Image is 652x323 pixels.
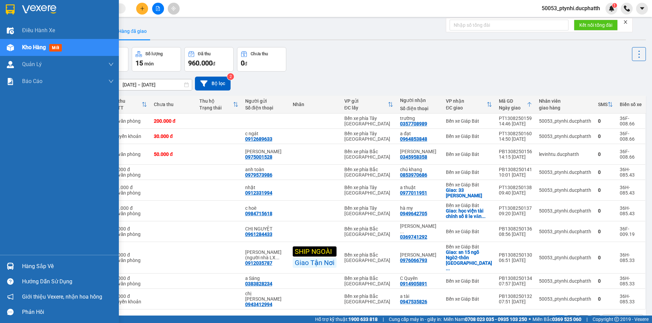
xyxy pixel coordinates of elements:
span: | [383,316,384,323]
span: copyright [614,317,619,322]
div: Tại văn phòng [111,258,147,263]
div: Chuyển khoản [111,134,147,139]
span: Kết nối tổng đài [579,21,612,29]
div: 06:51 [DATE] [499,258,532,263]
span: ... [482,214,486,219]
img: solution-icon [7,78,14,85]
div: 110.000 đ [111,185,147,190]
span: ... [446,266,450,271]
div: 0 [598,229,613,234]
div: Bến xe phía Bắc [GEOGRAPHIC_DATA] [344,149,393,160]
div: 50053_ptynhi.ducphatth [539,278,591,284]
div: Bến xe Giáp Bát [446,244,492,249]
div: Tại văn phòng [111,172,147,178]
div: levinhtu.ducphatth [539,152,591,157]
div: Tại văn phòng [111,152,147,157]
div: Lê Ngọc Dũng (người nhà LX Lâm 194) [245,249,286,260]
div: PB1308250136 [499,226,532,231]
div: 36F-008.66 [620,149,642,160]
button: Chưa thu0đ [237,47,286,72]
div: Số điện thoại [245,105,286,110]
div: Số lượng [145,52,163,56]
div: Bến xe Giáp Bát [446,278,492,284]
img: warehouse-icon [7,27,14,34]
button: Số lượng15món [132,47,181,72]
div: 30.000 đ [154,134,193,139]
div: 0383828234 [245,281,272,286]
div: SMS [598,102,608,107]
div: 50053_ptynhi.ducphatth [539,296,591,302]
div: chị hương [245,291,286,302]
div: 36H-085.43 [620,185,642,196]
div: PT1308250138 [499,185,532,190]
div: 0 [598,118,613,124]
div: 0984715618 [245,211,272,216]
span: Miền Nam [443,316,527,323]
span: món [144,61,154,66]
div: c ngát [245,131,286,136]
input: Nhập số tổng đài [450,20,568,31]
div: 30.000 đ [111,276,147,281]
div: a tài [400,294,439,299]
div: PT1308250137 [499,205,532,211]
div: Thu hộ [199,98,233,104]
div: 36H-085.33 [620,294,642,304]
div: 30.000 đ [111,167,147,172]
div: Bến xe phía Bắc [GEOGRAPHIC_DATA] [344,226,393,237]
div: 0 [598,134,613,139]
th: Toggle SortBy [495,96,536,114]
div: 07:51 [DATE] [499,299,532,304]
strong: 1900 633 818 [348,317,378,322]
div: 50053_ptynhi.ducphatth [539,134,591,139]
div: 36F-009.19 [620,226,642,237]
div: 0976066793 [400,258,427,263]
div: Chưa thu [154,102,193,107]
div: Phản hồi [22,307,114,317]
div: MAI DƯƠNG [400,149,439,154]
div: 50053_ptynhi.ducphatth [539,208,591,214]
div: Bến xe phía Bắc [GEOGRAPHIC_DATA] [344,294,393,304]
div: trường [400,116,439,121]
div: 50053_ptynhi.ducphatth [539,187,591,193]
div: Biển số xe [620,102,642,107]
div: Tại văn phòng [111,231,147,237]
div: 0357708989 [400,121,427,126]
div: 0979573986 [245,172,272,178]
div: PB1308250141 [499,167,532,172]
div: Bến xe phía Bắc [GEOGRAPHIC_DATA] [344,276,393,286]
div: 50053_ptynhi.ducphatth [539,255,591,260]
button: Bộ lọc [195,77,231,90]
div: c hoè [245,205,286,211]
div: 50.000 đ [111,226,147,231]
div: PB1308250130 [499,252,532,258]
div: Giao: sn 15 ngõ Ngò2-thôn cương Ngô-Cổ Điển B, Tứ Hiệp, Thanh Trì, Hà Nội, Việt Nam [446,249,492,271]
div: Tại văn phòng [111,281,147,286]
span: 15 [135,59,143,67]
div: chú khang [400,167,439,172]
div: Mã GD [499,98,527,104]
div: 36H-085.33 [620,276,642,286]
button: plus [136,3,148,15]
div: Hàng sắp về [22,261,114,271]
div: Bến xe phía Tây [GEOGRAPHIC_DATA] [344,131,393,142]
img: warehouse-icon [7,44,14,51]
div: 50053_ptynhi.ducphatth [539,229,591,234]
div: Người gửi [245,98,286,104]
div: Đã thu [111,98,142,104]
div: Bến xe phía Tây [GEOGRAPHIC_DATA] [344,116,393,126]
div: Tại văn phòng [111,118,147,124]
div: 0 [598,187,613,193]
div: CHỊ NGUYỆT [245,226,286,231]
div: giao hàng [539,105,591,110]
span: ... [275,255,279,260]
div: Xuân Nam [400,252,439,258]
strong: 0369 525 060 [552,317,581,322]
span: aim [171,6,176,11]
button: file-add [152,3,164,15]
div: Tại văn phòng [111,211,147,216]
th: Toggle SortBy [442,96,495,114]
div: Chưa thu [251,52,268,56]
div: 0 [598,152,613,157]
div: ĐC giao [446,105,487,110]
div: Bến xe phía Tây [GEOGRAPHIC_DATA] [344,185,393,196]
